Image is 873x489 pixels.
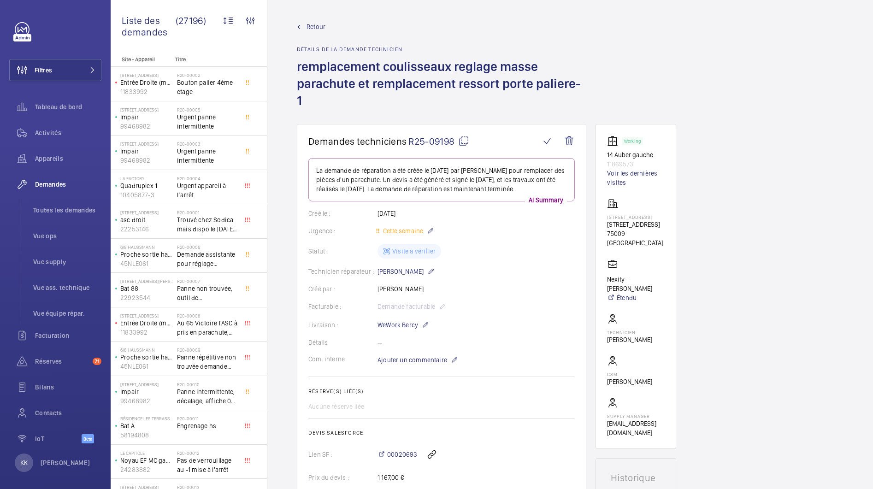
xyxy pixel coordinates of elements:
[35,357,89,366] span: Réserves
[177,141,238,147] h2: R20-00003
[35,331,101,340] span: Facturation
[120,181,173,190] p: Quadruplex 1
[607,377,652,386] p: [PERSON_NAME]
[120,353,173,362] p: Proche sortie hall Pelletier
[120,382,173,387] p: [STREET_ADDRESS]
[378,450,417,459] a: 00020693
[607,229,665,247] p: 75009 [GEOGRAPHIC_DATA]
[177,72,238,78] h2: R20-00002
[120,87,173,96] p: 11833992
[607,150,665,159] p: 14 Auber gauche
[177,421,238,430] span: Engrenage hs
[35,383,101,392] span: Bilans
[120,107,173,112] p: [STREET_ADDRESS]
[308,430,575,436] h2: Devis Salesforce
[120,284,173,293] p: Bat 88
[35,408,101,418] span: Contacts
[120,313,173,318] p: [STREET_ADDRESS]
[120,430,173,440] p: 58194808
[378,355,447,365] span: Ajouter un commentaire
[120,278,173,284] p: [STREET_ADDRESS][PERSON_NAME]
[120,450,173,456] p: Le Capitole
[381,227,423,235] span: Cette semaine
[120,190,173,200] p: 10405877-3
[120,387,173,396] p: Impair
[177,416,238,421] h2: R20-00011
[120,215,173,224] p: asc droit
[120,362,173,371] p: 45NLE061
[607,220,665,229] p: [STREET_ADDRESS]
[120,210,173,215] p: [STREET_ADDRESS]
[177,244,238,250] h2: R20-00006
[35,128,101,137] span: Activités
[120,421,173,430] p: Bat A
[9,59,101,81] button: Filtres
[120,396,173,406] p: 99468982
[82,434,94,443] span: Beta
[120,78,173,87] p: Entrée Droite (monte-charge)
[120,250,173,259] p: Proche sortie hall Pelletier
[120,122,173,131] p: 99468982
[120,293,173,302] p: 22923544
[387,450,417,459] span: 00020693
[35,65,52,75] span: Filtres
[177,347,238,353] h2: R20-00009
[120,259,173,268] p: 45NLE061
[177,313,238,318] h2: R20-00008
[525,195,567,205] p: AI Summary
[33,231,101,241] span: Vue ops
[177,353,238,371] span: Panne répétitive non trouvée demande assistance expert technique
[35,434,82,443] span: IoT
[120,72,173,78] p: [STREET_ADDRESS]
[607,136,622,147] img: elevator.svg
[93,358,101,365] span: 71
[316,166,567,194] p: La demande de réparation a été créée le [DATE] par [PERSON_NAME] pour remplacer des pièces d'un p...
[308,388,575,395] h2: Réserve(s) liée(s)
[120,347,173,353] p: 6/8 Haussmann
[177,318,238,337] span: Au 65 Victoire l'ASC à pris en parachute, toutes les sécu coupé, il est au 3 ème, asc sans machin...
[177,181,238,200] span: Urgent appareil à l’arrêt
[607,413,665,419] p: Supply manager
[33,283,101,292] span: Vue ass. technique
[35,154,101,163] span: Appareils
[120,147,173,156] p: Impair
[120,416,173,421] p: Résidence les Terrasse - [STREET_ADDRESS]
[120,456,173,465] p: Noyau EF MC gauche
[120,141,173,147] p: [STREET_ADDRESS]
[35,180,101,189] span: Demandes
[177,107,238,112] h2: R20-00005
[607,293,665,302] a: Étendu
[33,257,101,266] span: Vue supply
[607,169,665,187] a: Voir les dernières visites
[177,284,238,302] span: Panne non trouvée, outil de déverouillouge impératif pour le diagnostic
[177,78,238,96] span: Bouton palier 4ème etage
[308,136,407,147] span: Demandes techniciens
[35,102,101,112] span: Tableau de bord
[611,473,661,483] h1: Historique
[307,22,325,31] span: Retour
[378,319,429,330] p: WeWork Bercy
[607,419,665,437] p: [EMAIL_ADDRESS][DOMAIN_NAME]
[607,371,652,377] p: CSM
[120,112,173,122] p: Impair
[408,136,469,147] span: R25-09198
[177,382,238,387] h2: R20-00010
[624,140,641,143] p: Working
[20,458,28,467] p: KK
[177,210,238,215] h2: R20-00001
[111,56,171,63] p: Site - Appareil
[607,159,665,169] p: 11869573
[177,278,238,284] h2: R20-00007
[175,56,236,63] p: Titre
[177,215,238,234] span: Trouvé chez Sodica mais dispo le [DATE] [URL][DOMAIN_NAME]
[120,176,173,181] p: La Factory
[177,456,238,474] span: Pas de verrouillage au -1 mise à l'arrêt
[607,335,652,344] p: [PERSON_NAME]
[297,58,586,124] h1: remplacement coulisseaux reglage masse parachute et remplacement ressort porte paliere-1
[33,309,101,318] span: Vue équipe répar.
[122,15,176,38] span: Liste des demandes
[177,176,238,181] h2: R20-00004
[177,450,238,456] h2: R20-00012
[177,112,238,131] span: Urgent panne intermittente
[120,244,173,250] p: 6/8 Haussmann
